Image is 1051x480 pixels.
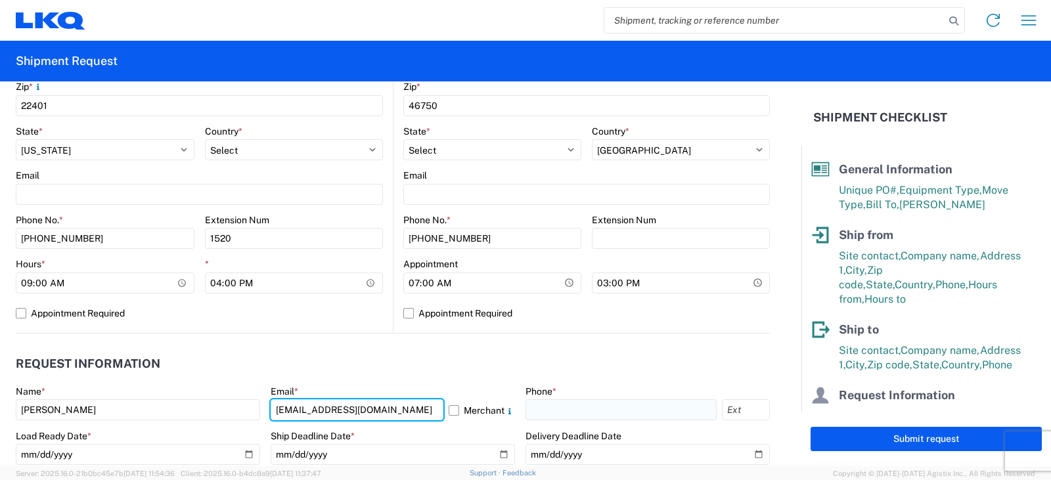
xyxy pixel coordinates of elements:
[205,125,242,137] label: Country
[503,469,536,477] a: Feedback
[525,385,556,397] label: Phone
[449,399,515,420] label: Merchant
[16,125,43,137] label: State
[271,385,298,397] label: Email
[592,125,629,137] label: Country
[845,264,867,276] span: City,
[839,228,893,242] span: Ship from
[604,8,945,33] input: Shipment, tracking or reference number
[813,110,947,125] h2: Shipment Checklist
[16,469,175,477] span: Server: 2025.16.0-21b0bc45e7b
[866,198,899,211] span: Bill To,
[899,184,982,196] span: Equipment Type,
[839,388,955,402] span: Request Information
[941,359,982,371] span: Country,
[16,169,39,181] label: Email
[901,250,980,262] span: Company name,
[899,198,985,211] span: [PERSON_NAME]
[270,469,321,477] span: [DATE] 11:37:47
[16,430,91,442] label: Load Ready Date
[403,81,420,93] label: Zip
[845,359,867,371] span: City,
[722,399,770,420] input: Ext
[403,303,770,324] label: Appointment Required
[403,214,451,226] label: Phone No.
[16,258,45,270] label: Hours
[839,344,901,357] span: Site contact,
[525,430,621,442] label: Delivery Deadline Date
[839,250,901,262] span: Site contact,
[811,427,1042,451] button: Submit request
[866,278,895,291] span: State,
[839,184,899,196] span: Unique PO#,
[833,468,1035,479] span: Copyright © [DATE]-[DATE] Agistix Inc., All Rights Reserved
[16,385,45,397] label: Name
[864,293,906,305] span: Hours to
[123,469,175,477] span: [DATE] 11:54:36
[935,278,968,291] span: Phone,
[901,344,980,357] span: Company name,
[205,214,269,226] label: Extension Num
[870,410,901,422] span: Email,
[403,169,427,181] label: Email
[901,410,933,422] span: Phone,
[16,53,118,69] h2: Shipment Request
[403,125,430,137] label: State
[16,357,160,370] h2: Request Information
[403,258,458,270] label: Appointment
[982,359,1012,371] span: Phone
[16,303,383,324] label: Appointment Required
[271,430,355,442] label: Ship Deadline Date
[181,469,321,477] span: Client: 2025.16.0-b4dc8a9
[895,278,935,291] span: Country,
[470,469,503,477] a: Support
[592,214,656,226] label: Extension Num
[912,359,941,371] span: State,
[867,359,912,371] span: Zip code,
[839,410,870,422] span: Name,
[16,81,43,93] label: Zip
[839,322,879,336] span: Ship to
[839,162,952,176] span: General Information
[16,214,63,226] label: Phone No.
